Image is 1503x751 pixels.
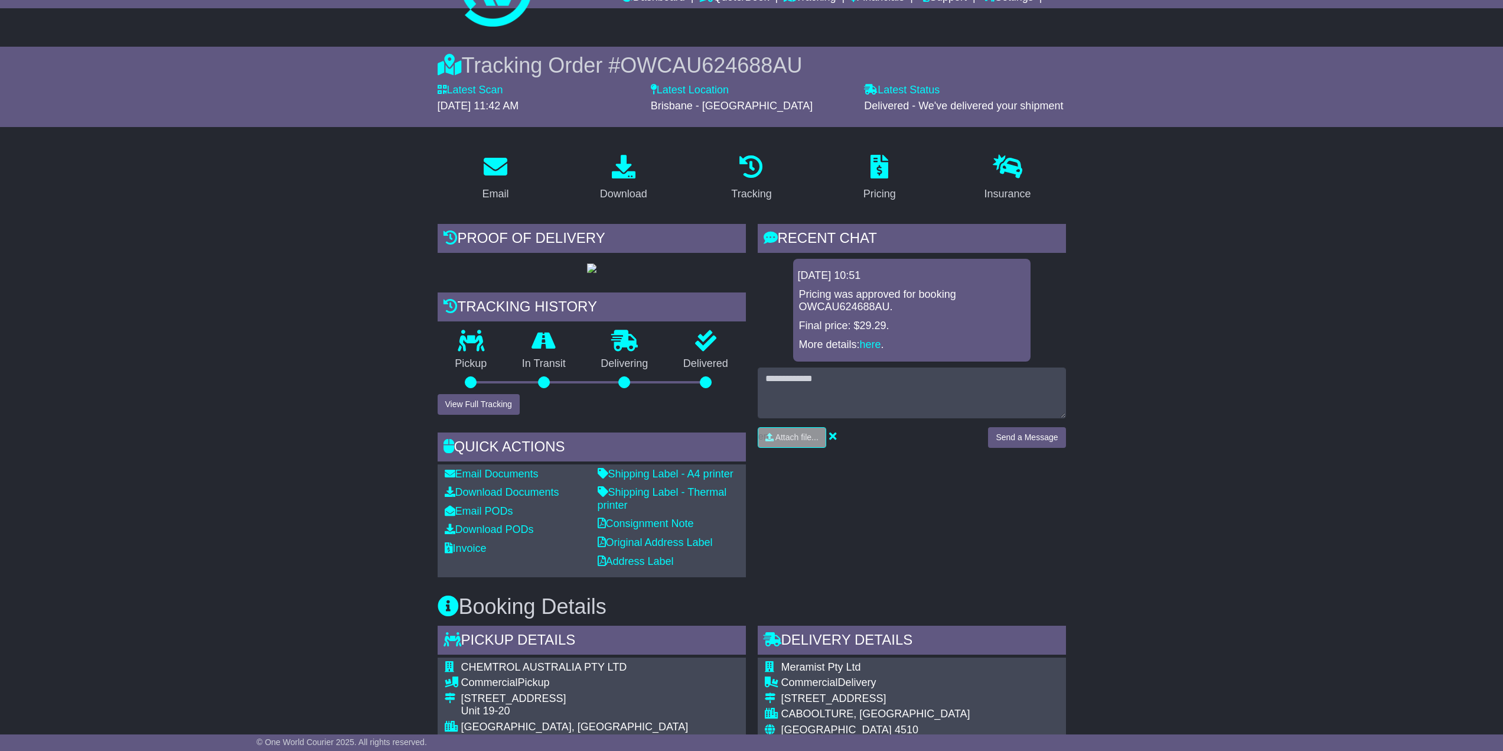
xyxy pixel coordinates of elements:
[438,292,746,324] div: Tracking history
[781,708,970,721] div: CABOOLTURE, [GEOGRAPHIC_DATA]
[988,427,1065,448] button: Send a Message
[723,151,779,206] a: Tracking
[461,677,689,690] div: Pickup
[666,357,746,370] p: Delivered
[984,186,1031,202] div: Insurance
[781,693,970,706] div: [STREET_ADDRESS]
[781,724,892,736] span: [GEOGRAPHIC_DATA]
[438,626,746,658] div: Pickup Details
[598,537,713,548] a: Original Address Label
[438,595,1066,619] h3: Booking Details
[438,100,519,112] span: [DATE] 11:42 AM
[461,705,689,718] div: Unit 19-20
[600,186,647,202] div: Download
[864,84,940,97] label: Latest Status
[445,505,513,517] a: Email PODs
[977,151,1039,206] a: Insurance
[445,542,487,554] a: Invoice
[438,357,505,370] p: Pickup
[598,486,727,511] a: Shipping Label - Thermal printer
[438,433,746,464] div: Quick Actions
[598,555,674,567] a: Address Label
[438,394,520,415] button: View Full Tracking
[864,100,1063,112] span: Delivered - We've delivered your shipment
[445,486,559,498] a: Download Documents
[587,264,596,273] img: GetPodImage
[461,721,689,734] div: [GEOGRAPHIC_DATA], [GEOGRAPHIC_DATA]
[598,468,733,480] a: Shipping Label - A4 printer
[445,468,539,480] a: Email Documents
[758,224,1066,256] div: RECENT CHAT
[799,320,1025,333] p: Final price: $29.29.
[651,84,729,97] label: Latest Location
[438,53,1066,78] div: Tracking Order #
[583,357,666,370] p: Delivering
[860,339,881,350] a: here
[598,518,694,529] a: Consignment Note
[856,151,904,206] a: Pricing
[592,151,655,206] a: Download
[438,224,746,256] div: Proof of Delivery
[651,100,813,112] span: Brisbane - [GEOGRAPHIC_DATA]
[798,269,1026,282] div: [DATE] 10:51
[474,151,516,206] a: Email
[461,677,518,688] span: Commercial
[445,524,534,535] a: Download PODs
[731,186,771,202] div: Tracking
[256,737,427,747] span: © One World Courier 2025. All rights reserved.
[504,357,583,370] p: In Transit
[461,661,627,673] span: CHEMTROL AUSTRALIA PTY LTD
[758,626,1066,658] div: Delivery Details
[781,661,861,673] span: Meramist Pty Ltd
[781,677,838,688] span: Commercial
[895,724,918,736] span: 4510
[781,677,970,690] div: Delivery
[799,339,1025,352] p: More details: .
[863,186,896,202] div: Pricing
[799,288,1025,314] p: Pricing was approved for booking OWCAU624688AU.
[461,693,689,706] div: [STREET_ADDRESS]
[482,186,508,202] div: Email
[438,84,503,97] label: Latest Scan
[620,53,802,77] span: OWCAU624688AU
